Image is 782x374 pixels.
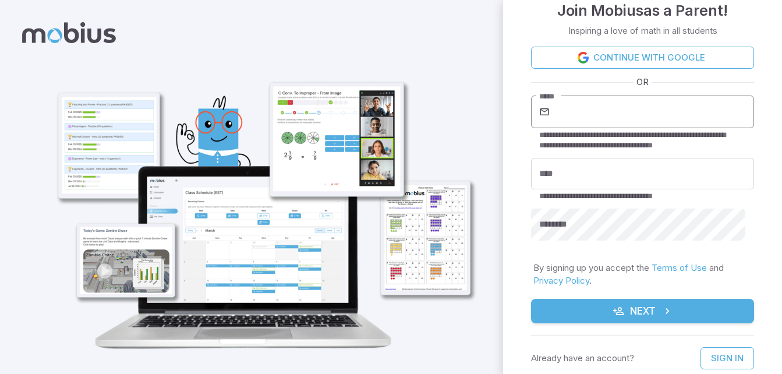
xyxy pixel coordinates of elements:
[652,262,707,273] a: Terms of Use
[533,262,752,287] p: By signing up you accept the and .
[531,47,754,69] a: Continue with Google
[634,76,652,89] span: OR
[36,33,485,363] img: parent_1-illustration
[531,352,634,365] p: Already have an account?
[568,24,717,37] p: Inspiring a love of math in all students
[531,299,754,323] button: Next
[533,275,589,286] a: Privacy Policy
[700,347,754,369] a: Sign In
